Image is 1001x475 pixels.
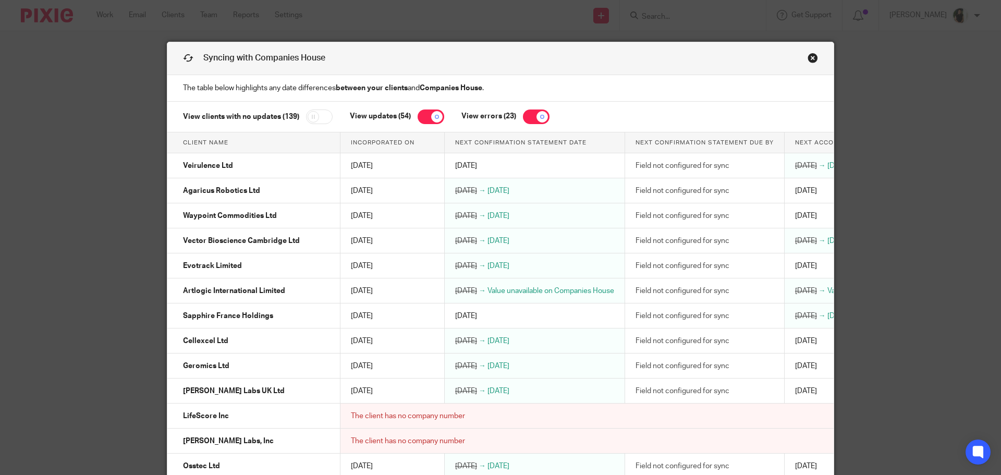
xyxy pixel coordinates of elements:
span: → [479,262,486,270]
span: [DATE] [487,262,509,270]
span: [DATE] [487,237,509,245]
a: Close this dialog window [808,53,818,67]
span: Value unavailable on Companies House [827,287,954,295]
span: → [479,287,486,295]
span: → [479,462,486,470]
div: Field not configured for sync [636,161,774,171]
span: [DATE] [795,262,817,270]
span: → [819,287,826,295]
span: [DATE] [795,187,817,194]
span: → [819,312,826,320]
span: [DATE] [455,312,477,320]
span: [DATE] [487,212,509,220]
span: [DATE] [351,287,373,295]
td: Geromics Ltd [167,354,340,379]
span: → [819,162,826,169]
span: [DATE] [827,162,849,169]
span: [DATE] [455,462,477,470]
span: → [479,362,486,370]
th: Incorporated on [340,132,445,153]
span: [DATE] [827,312,849,320]
div: Field not configured for sync [636,386,774,396]
div: Field not configured for sync [636,361,774,371]
th: Next confirmation statement due by [625,132,784,153]
span: [DATE] [795,237,817,245]
td: Cellexcel Ltd [167,328,340,354]
th: Client name [167,132,340,153]
span: [DATE] [351,212,373,220]
span: [DATE] [795,312,817,320]
span: → [479,387,486,395]
div: Field not configured for sync [636,236,774,246]
p: The table below highlights any date differences and . [167,75,834,102]
span: [DATE] [487,187,509,194]
span: [DATE] [351,162,373,169]
span: [DATE] [795,362,817,370]
span: [DATE] [455,237,477,245]
span: [DATE] [455,212,477,220]
span: → [479,187,486,194]
span: [DATE] [351,462,373,470]
span: [DATE] [795,462,817,470]
th: Next confirmation statement date [445,132,625,153]
td: Agaricus Robotics Ltd [167,178,340,203]
span: [DATE] [827,237,849,245]
td: Veirulence Ltd [167,153,340,178]
span: [DATE] [351,262,373,270]
span: [DATE] [455,262,477,270]
span: [DATE] [487,387,509,395]
strong: between your clients [336,84,408,92]
span: → [819,237,826,245]
span: Syncing with Companies House [203,54,325,62]
span: → [479,212,486,220]
span: [DATE] [351,312,373,320]
span: Value unavailable on Companies House [487,287,614,295]
label: View clients with no updates (139) [183,113,299,120]
span: [DATE] [455,387,477,395]
div: Field not configured for sync [636,311,774,321]
div: Field not configured for sync [636,336,774,346]
span: [DATE] [487,462,509,470]
label: View updates (54) [334,113,411,120]
span: [DATE] [487,337,509,345]
span: [DATE] [487,362,509,370]
span: [DATE] [351,337,373,345]
td: Waypoint Commodities Ltd [167,203,340,228]
span: [DATE] [351,237,373,245]
span: [DATE] [455,337,477,345]
span: [DATE] [455,362,477,370]
td: Artlogic International Limited [167,278,340,303]
span: [DATE] [455,187,477,194]
div: Field not configured for sync [636,211,774,221]
span: [DATE] [351,387,373,395]
span: [DATE] [795,287,817,295]
td: Vector Bioscience Cambridge Ltd [167,228,340,253]
span: [DATE] [351,187,373,194]
div: Field not configured for sync [636,461,774,471]
span: [DATE] [795,162,817,169]
div: Field not configured for sync [636,186,774,196]
span: → [479,237,486,245]
td: [PERSON_NAME] Labs UK Ltd [167,379,340,404]
label: View errors (23) [446,113,516,120]
span: [DATE] [795,337,817,345]
td: Sapphire France Holdings [167,303,340,328]
td: [PERSON_NAME] Labs, Inc [167,429,340,454]
span: [DATE] [455,162,477,169]
span: [DATE] [455,287,477,295]
div: Field not configured for sync [636,261,774,271]
span: → [479,337,486,345]
span: [DATE] [351,362,373,370]
th: Next accounts made up to [784,132,965,153]
span: [DATE] [795,387,817,395]
span: [DATE] [795,212,817,220]
div: Field not configured for sync [636,286,774,296]
td: LifeScore Inc [167,404,340,429]
strong: Companies House [420,84,482,92]
td: Evotrack Limited [167,253,340,278]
